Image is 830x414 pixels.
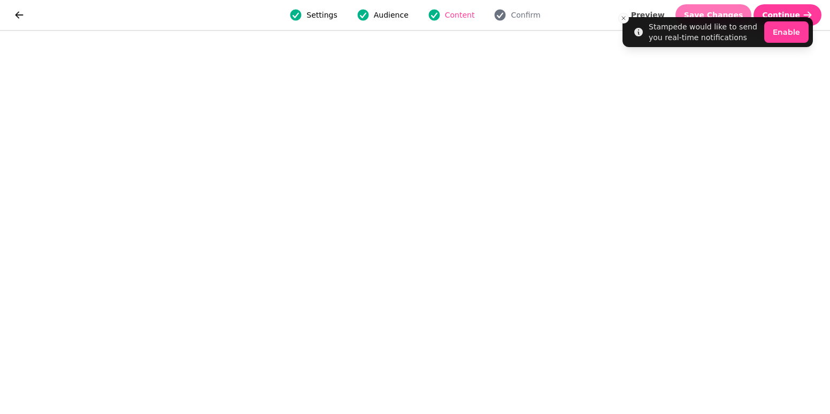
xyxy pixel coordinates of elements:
span: Settings [306,10,337,20]
span: Content [445,10,475,20]
button: Close toast [618,13,629,24]
button: go back [9,4,30,26]
button: Save Changes [675,4,752,26]
span: Confirm [511,10,540,20]
span: Audience [374,10,409,20]
button: Preview [622,4,673,26]
div: Stampede would like to send you real-time notifications [649,21,760,43]
button: Enable [764,21,809,43]
button: Continue [754,4,821,26]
